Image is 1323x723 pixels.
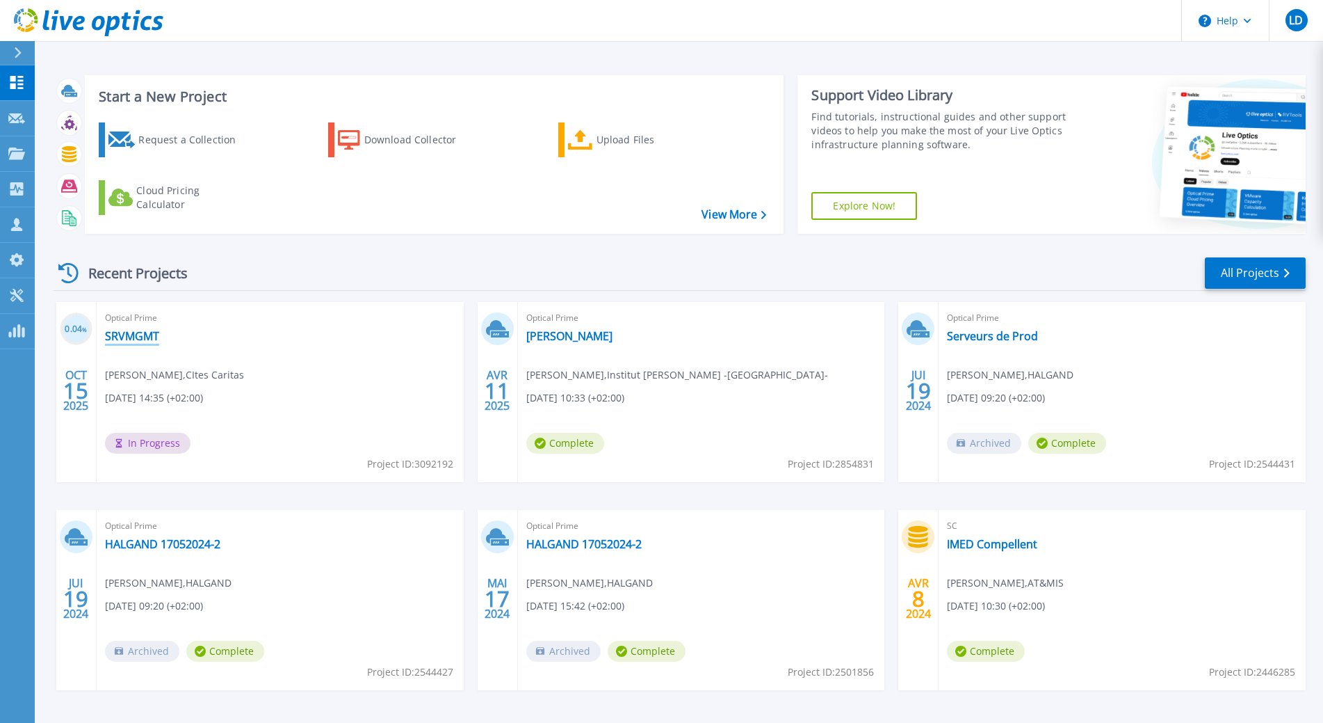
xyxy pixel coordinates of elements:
[947,390,1045,406] span: [DATE] 09:20 (+02:00)
[947,537,1037,551] a: IMED Compellent
[105,367,244,383] span: [PERSON_NAME] , CItes Caritas
[947,598,1045,614] span: [DATE] 10:30 (+02:00)
[608,641,685,662] span: Complete
[484,365,510,416] div: AVR 2025
[105,518,455,534] span: Optical Prime
[105,537,220,551] a: HALGAND 17052024-2
[947,367,1073,383] span: [PERSON_NAME] , HALGAND
[63,573,89,624] div: JUI 2024
[138,126,250,154] div: Request a Collection
[82,326,87,333] span: %
[328,122,483,157] a: Download Collector
[1209,456,1295,472] span: Project ID: 2544431
[1205,257,1306,289] a: All Projects
[811,192,917,220] a: Explore Now!
[485,385,510,397] span: 11
[60,321,92,337] h3: 0.04
[63,385,88,397] span: 15
[912,593,925,605] span: 8
[526,433,604,454] span: Complete
[526,537,642,551] a: HALGAND 17052024-2
[484,573,510,624] div: MAI 2024
[99,180,254,215] a: Cloud Pricing Calculator
[1209,665,1295,680] span: Project ID: 2446285
[105,641,179,662] span: Archived
[947,575,1064,591] span: [PERSON_NAME] , AT&MIS
[186,641,264,662] span: Complete
[947,310,1297,326] span: Optical Prime
[947,433,1021,454] span: Archived
[906,385,931,397] span: 19
[136,184,247,212] div: Cloud Pricing Calculator
[947,329,1038,343] a: Serveurs de Prod
[947,518,1297,534] span: SC
[1289,15,1303,26] span: LD
[526,329,612,343] a: [PERSON_NAME]
[811,110,1070,152] div: Find tutorials, instructional guides and other support videos to help you make the most of your L...
[905,365,932,416] div: JUI 2024
[526,390,624,406] span: [DATE] 10:33 (+02:00)
[99,122,254,157] a: Request a Collection
[99,89,766,104] h3: Start a New Project
[367,456,453,472] span: Project ID: 3092192
[558,122,713,157] a: Upload Files
[105,390,203,406] span: [DATE] 14:35 (+02:00)
[526,575,653,591] span: [PERSON_NAME] , HALGAND
[788,456,874,472] span: Project ID: 2854831
[1028,433,1106,454] span: Complete
[788,665,874,680] span: Project ID: 2501856
[364,126,476,154] div: Download Collector
[811,86,1070,104] div: Support Video Library
[367,665,453,680] span: Project ID: 2544427
[526,518,877,534] span: Optical Prime
[105,329,159,343] a: SRVMGMT
[701,208,766,221] a: View More
[63,365,89,416] div: OCT 2025
[905,573,932,624] div: AVR 2024
[63,593,88,605] span: 19
[596,126,708,154] div: Upload Files
[105,433,190,454] span: In Progress
[947,641,1025,662] span: Complete
[526,641,601,662] span: Archived
[54,256,206,290] div: Recent Projects
[485,593,510,605] span: 17
[526,598,624,614] span: [DATE] 15:42 (+02:00)
[526,367,828,383] span: [PERSON_NAME] , Institut [PERSON_NAME] -[GEOGRAPHIC_DATA]-
[526,310,877,326] span: Optical Prime
[105,310,455,326] span: Optical Prime
[105,575,232,591] span: [PERSON_NAME] , HALGAND
[105,598,203,614] span: [DATE] 09:20 (+02:00)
